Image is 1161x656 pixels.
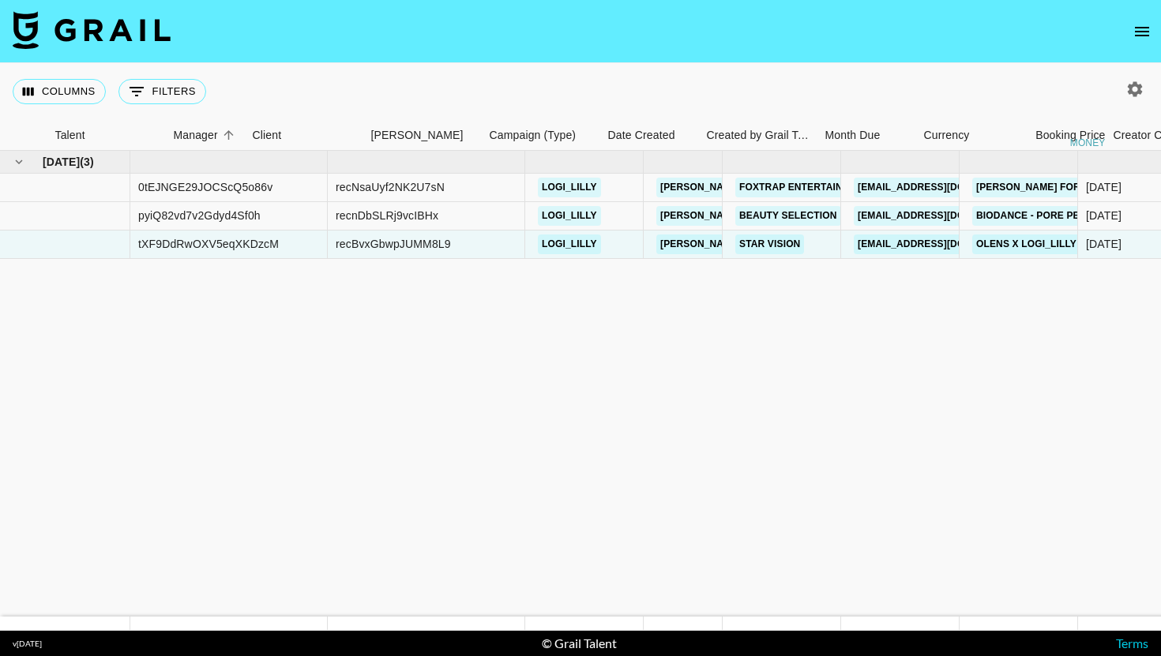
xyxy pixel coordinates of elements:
div: Date Created [608,120,675,151]
div: Manager [166,120,245,151]
img: Grail Talent [13,11,171,49]
div: Campaign (Type) [482,120,600,151]
button: Select columns [13,79,106,104]
button: Show filters [118,79,206,104]
a: [PERSON_NAME][EMAIL_ADDRESS][PERSON_NAME][DOMAIN_NAME] [656,234,995,254]
a: logi_lilly [538,178,601,197]
a: [PERSON_NAME][EMAIL_ADDRESS][PERSON_NAME][DOMAIN_NAME] [656,178,995,197]
div: Talent [55,120,85,151]
button: open drawer [1126,16,1158,47]
div: v [DATE] [13,639,42,649]
a: [EMAIL_ADDRESS][DOMAIN_NAME] [854,234,1031,254]
a: Terms [1116,635,1148,650]
a: Beauty Selection [735,206,841,226]
a: [EMAIL_ADDRESS][DOMAIN_NAME] [854,206,1031,226]
span: [DATE] [43,154,80,170]
div: Client [245,120,363,151]
span: ( 3 ) [80,154,94,170]
a: [EMAIL_ADDRESS][DOMAIN_NAME] [854,178,1031,197]
div: Currency [924,120,970,151]
a: FOXTRAP ENTERTAINMENT Co., Ltd. [735,178,920,197]
div: tXF9DdRwOXV5eqXKDzcM [138,236,279,252]
div: recNsaUyf2NK2U7sN [336,179,445,195]
a: OLENS x Logi_lilly [972,234,1080,254]
div: Booker [363,120,482,151]
div: [PERSON_NAME] [371,120,464,151]
a: Star Vision [735,234,804,254]
div: Talent [47,120,166,151]
button: hide children [8,151,30,173]
a: [PERSON_NAME][EMAIL_ADDRESS][PERSON_NAME][DOMAIN_NAME] [656,206,995,226]
div: Month Due [817,120,916,151]
div: © Grail Talent [542,635,617,651]
a: logi_lilly [538,206,601,226]
div: 8/20/2025 [1086,179,1122,195]
div: Booking Price [1035,120,1105,151]
div: Created by Grail Team [699,120,817,151]
div: money [1070,138,1106,148]
div: Month Due [825,120,881,151]
div: Currency [916,120,995,151]
div: 8/20/2025 [1086,236,1122,252]
div: pyiQ82vd7v2Gdyd4Sf0h [138,208,261,223]
div: recBvxGbwpJUMM8L9 [336,236,451,252]
div: 8/20/2025 [1086,208,1122,223]
div: Date Created [600,120,699,151]
div: Client [253,120,282,151]
div: recnDbSLRj9vcIBHx [336,208,438,223]
button: Sort [218,124,240,146]
div: Campaign (Type) [490,120,577,151]
a: logi_lilly [538,234,601,254]
div: 0tEJNGE29JOCScQ5o86v [138,179,272,195]
div: Manager [174,120,218,151]
div: Created by Grail Team [707,120,814,151]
